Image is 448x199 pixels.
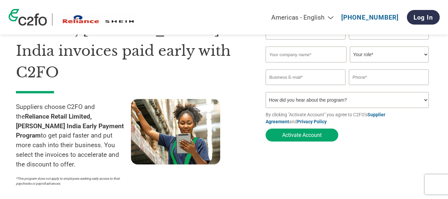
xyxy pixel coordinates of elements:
a: Privacy Policy [297,119,327,124]
img: c2fo logo [9,9,47,26]
img: Reliance Retail Limited, SHEIN India [57,13,137,26]
button: Activate Account [266,129,338,142]
div: Invalid last name or last name is too long [349,40,429,44]
p: Suppliers choose C2FO and the to get paid faster and put more cash into their business. You selec... [16,102,131,169]
p: *This program does not apply to employees seeking early access to their paychecks or payroll adva... [16,176,124,186]
a: [PHONE_NUMBER] [341,14,399,21]
strong: Reliance Retail Limited, [PERSON_NAME] India Early Payment Program [16,113,124,140]
input: Phone* [349,69,429,85]
div: Inavlid Phone Number [349,86,429,89]
div: Invalid first name or first name is too long [266,40,346,44]
a: Log In [407,10,440,25]
p: By clicking "Activate Account" you agree to C2FO's and [266,111,432,125]
select: Title/Role [350,47,429,62]
img: supply chain worker [131,99,220,164]
div: Inavlid Email Address [266,86,346,89]
input: Invalid Email format [266,69,346,85]
div: Invalid company name or company name is too long [266,63,429,67]
input: Your company name* [266,47,347,62]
